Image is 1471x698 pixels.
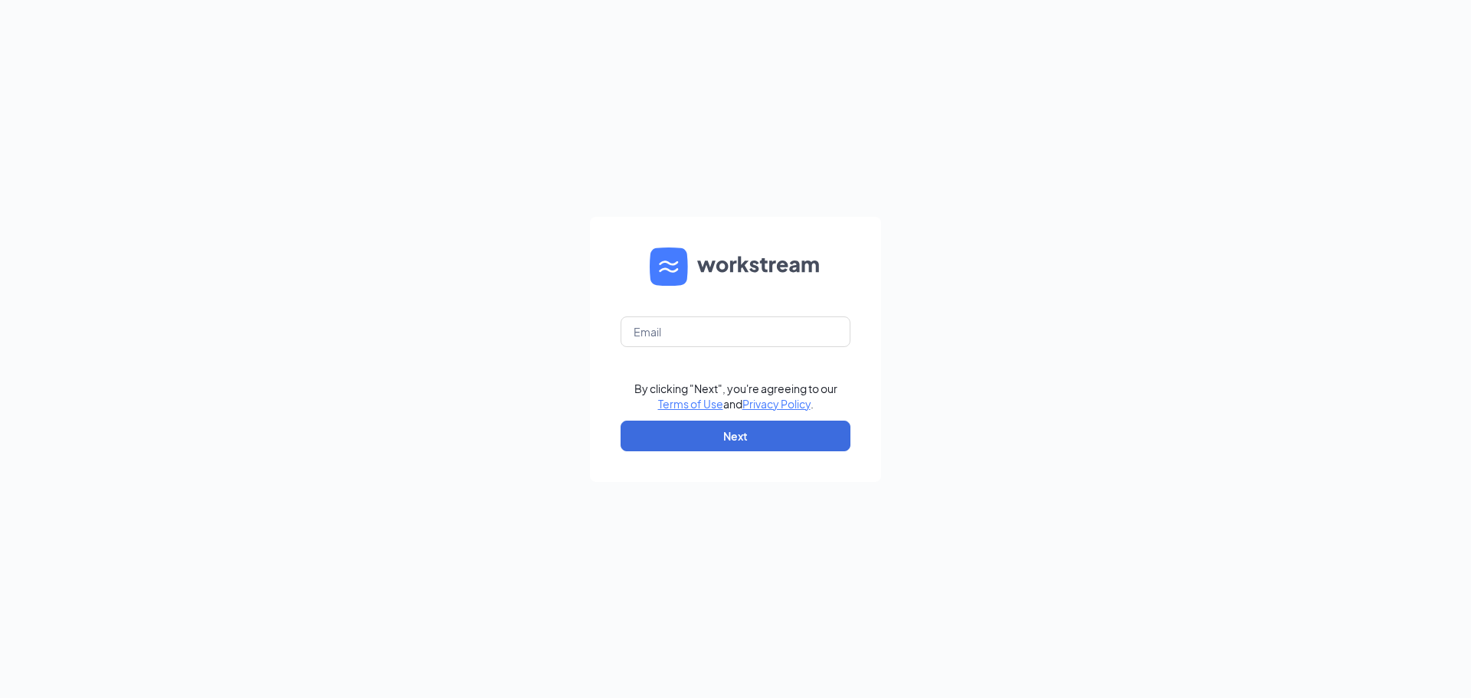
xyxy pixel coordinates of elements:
a: Privacy Policy [742,397,811,411]
div: By clicking "Next", you're agreeing to our and . [634,381,837,411]
a: Terms of Use [658,397,723,411]
input: Email [621,316,850,347]
img: WS logo and Workstream text [650,247,821,286]
button: Next [621,421,850,451]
